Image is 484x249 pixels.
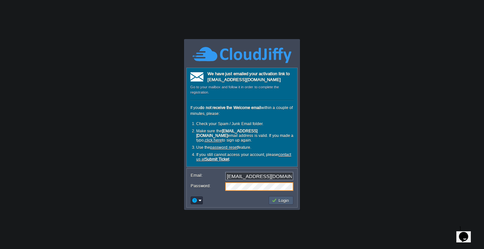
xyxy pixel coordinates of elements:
li: Check your Spam / Junk Email folder. [196,122,294,129]
a: contact us atSubmit Ticket [196,152,291,162]
a: click here [205,138,222,143]
button: Login [272,197,291,203]
img: CloudJiffy [193,46,291,64]
iframe: chat widget [456,223,477,242]
div: If you within a couple of minutes, please: [190,105,294,164]
label: Email: [191,172,225,179]
b: [EMAIL_ADDRESS][DOMAIN_NAME] [196,129,257,138]
li: Use the feature. [196,145,294,152]
div: We have just emailed your activation link to [EMAIL_ADDRESS][DOMAIN_NAME] [190,71,294,84]
li: Make sure the email address is valid. If you made a typo, to sign up again. [196,129,294,145]
a: password reset [210,145,237,150]
label: Password: [191,182,225,189]
b: do not receive the Welcome email [200,105,261,110]
li: If you still cannot access your account, please . [196,152,294,164]
div: Go to your mailbox and follow it in order to complete the registration. [190,84,294,95]
b: Submit Ticket [205,157,229,162]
